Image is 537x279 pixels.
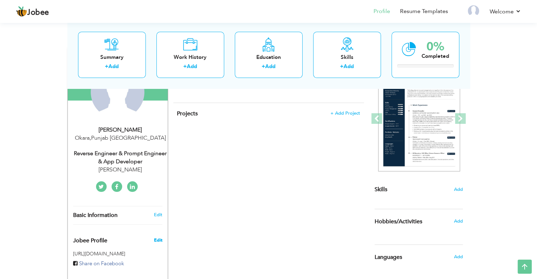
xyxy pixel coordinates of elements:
div: Summary [84,54,140,61]
span: Add [454,218,463,224]
span: Add [454,254,463,260]
span: Basic Information [73,212,118,219]
span: + Add Project [330,111,360,116]
label: + [340,63,344,71]
a: Welcome [490,7,521,16]
div: [PERSON_NAME] [73,166,168,174]
span: Add [454,186,463,193]
span: Languages [375,254,402,261]
div: 0% [422,41,449,53]
img: jobee.io [16,6,27,17]
label: + [183,63,187,71]
div: Show your familiar languages. [375,244,463,269]
img: Muhammad Rizwan [91,65,144,119]
div: Okara Punjab [GEOGRAPHIC_DATA] [73,134,168,142]
span: Projects [177,110,198,117]
span: Jobee Profile [73,238,107,244]
a: Resume Templates [400,7,448,16]
a: Edit [154,212,162,218]
span: Share on Facebook [79,260,124,267]
span: , [90,134,91,142]
div: Education [240,54,297,61]
div: Completed [422,53,449,60]
h4: This helps to highlight the project, tools and skills you have worked on. [177,110,360,117]
div: Enhance your career by creating a custom URL for your Jobee public profile. [68,230,168,248]
span: Edit [154,237,162,243]
div: Reverse Engineer & Prompt Engineer & App Developer [73,150,168,166]
h5: [URL][DOMAIN_NAME] [73,251,162,256]
span: Skills [375,186,387,193]
span: Hobbies/Activities [375,219,422,225]
a: Add [344,63,354,70]
a: Profile [374,7,390,16]
div: Share some of your professional and personal interests. [369,209,468,234]
label: + [105,63,108,71]
div: Skills [319,54,375,61]
span: Jobee [27,9,49,17]
a: Add [187,63,197,70]
img: Profile Img [468,5,479,17]
a: Jobee [16,6,49,17]
div: [PERSON_NAME] [73,126,168,134]
label: + [262,63,265,71]
a: Add [265,63,275,70]
div: Work History [162,54,219,61]
a: Add [108,63,119,70]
